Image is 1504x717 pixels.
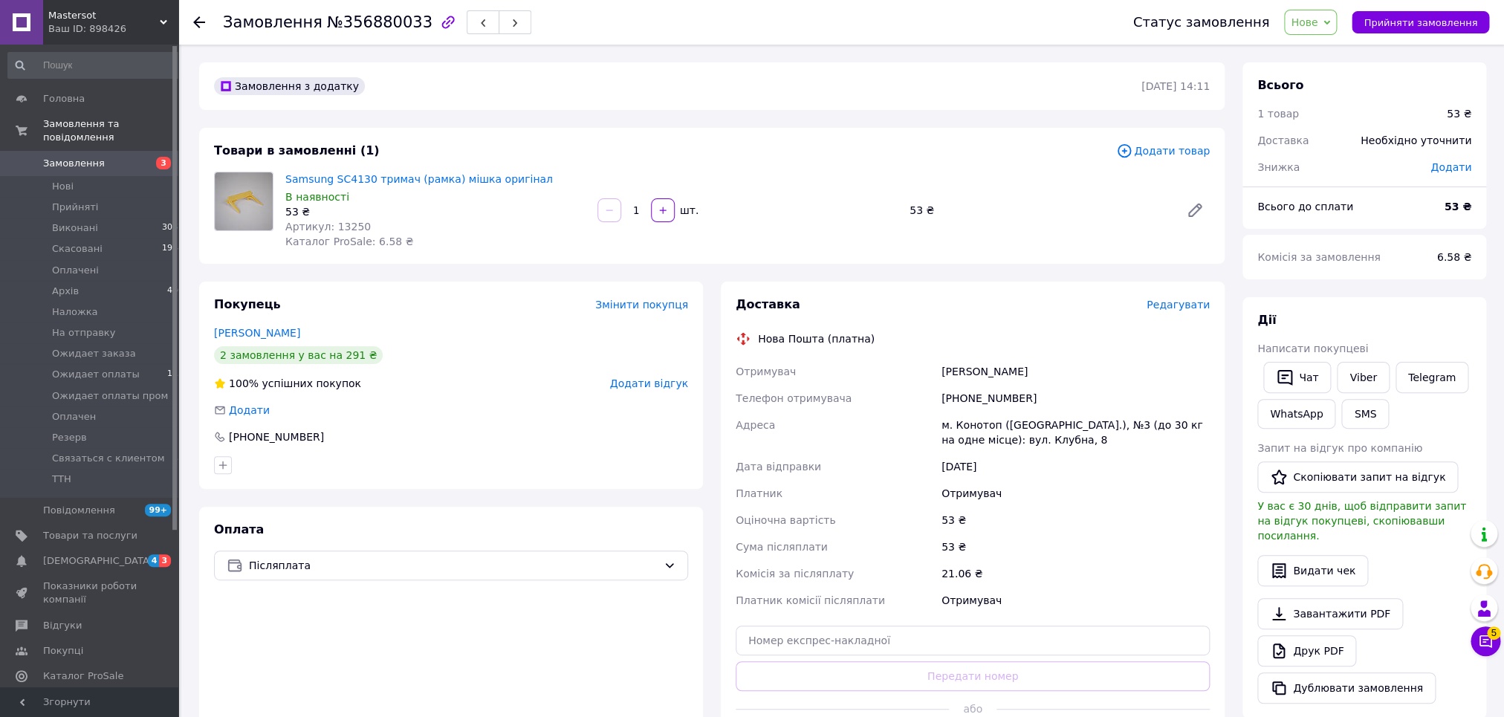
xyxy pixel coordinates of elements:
[43,529,137,542] span: Товари та послуги
[285,173,553,185] a: Samsung SC4130 тримач (рамка) мішка оригінал
[214,522,264,536] span: Оплата
[736,568,854,580] span: Комісія за післяплату
[214,77,365,95] div: Замовлення з додатку
[736,626,1210,655] input: Номер експрес-накладної
[1147,299,1210,311] span: Редагувати
[162,242,188,256] span: 19184
[43,669,123,683] span: Каталог ProSale
[148,554,160,567] span: 4
[1257,399,1335,429] a: WhatsApp
[736,514,835,526] span: Оціночна вартість
[43,580,137,606] span: Показники роботи компанії
[949,701,996,716] span: або
[178,305,188,319] span: 12
[52,285,79,298] span: Архів
[736,487,782,499] span: Платник
[52,326,115,340] span: На отправку
[215,172,273,230] img: Samsung SC4130 тримач (рамка) мішка оригінал
[285,191,349,203] span: В наявності
[1116,143,1210,159] span: Додати товар
[1257,313,1276,327] span: Дії
[1257,134,1309,146] span: Доставка
[178,452,188,465] span: 36
[1263,362,1331,393] button: Чат
[595,299,688,311] span: Змінити покупця
[52,305,98,319] span: Наложка
[1257,442,1422,454] span: Запит на відгук про компанію
[52,473,71,486] span: ТТН
[939,587,1213,614] div: Отримувач
[1364,17,1477,28] span: Прийняти замовлення
[1291,16,1317,28] span: Нове
[159,554,171,567] span: 3
[1257,500,1466,542] span: У вас є 30 днів, щоб відправити запит на відгук покупцеві, скопіювавши посилання.
[214,376,361,391] div: успішних покупок
[285,204,586,219] div: 53 ₴
[939,412,1213,453] div: м. Конотоп ([GEOGRAPHIC_DATA].), №3 (до 30 кг на одне місце): вул. Клубна, 8
[43,157,105,170] span: Замовлення
[610,377,688,389] span: Додати відгук
[939,480,1213,507] div: Отримувач
[1337,362,1389,393] a: Viber
[1257,78,1303,92] span: Всього
[736,366,796,377] span: Отримувач
[52,264,99,277] span: Оплачені
[1445,201,1471,212] b: 53 ₴
[145,504,171,516] span: 99+
[939,453,1213,480] div: [DATE]
[904,200,1174,221] div: 53 ₴
[736,541,828,553] span: Сума післяплати
[52,431,87,444] span: Резерв
[52,221,98,235] span: Виконані
[1257,108,1299,120] span: 1 товар
[1447,106,1471,121] div: 53 ₴
[939,507,1213,533] div: 53 ₴
[214,297,281,311] span: Покупець
[1352,124,1480,157] div: Необхідно уточнити
[249,557,658,574] span: Післяплата
[229,377,259,389] span: 100%
[1341,399,1389,429] button: SMS
[43,504,115,517] span: Повідомлення
[736,392,852,404] span: Телефон отримувача
[939,560,1213,587] div: 21.06 ₴
[43,554,153,568] span: [DEMOGRAPHIC_DATA]
[1257,672,1436,704] button: Дублювати замовлення
[1257,343,1368,354] span: Написати покупцеві
[156,157,171,169] span: 3
[43,619,82,632] span: Відгуки
[285,236,413,247] span: Каталог ProSale: 6.58 ₴
[52,347,136,360] span: Ожидает заказа
[1257,161,1300,173] span: Знижка
[193,15,205,30] div: Повернутися назад
[1180,195,1210,225] a: Редагувати
[939,385,1213,412] div: [PHONE_NUMBER]
[285,221,371,233] span: Артикул: 13250
[52,201,98,214] span: Прийняті
[1487,626,1500,640] span: 5
[52,410,96,424] span: Оплачен
[1257,635,1356,666] a: Друк PDF
[52,389,168,403] span: Ожидает оплаты пром
[52,452,165,465] span: Связаться с клиентом
[167,285,188,298] span: 4862
[939,358,1213,385] div: [PERSON_NAME]
[1396,362,1468,393] a: Telegram
[736,594,885,606] span: Платник комісії післяплати
[52,368,140,381] span: Ожидает оплаты
[52,180,74,193] span: Нові
[214,143,380,158] span: Товари в замовленні (1)
[7,52,189,79] input: Пошук
[214,327,300,339] a: [PERSON_NAME]
[754,331,878,346] div: Нова Пошта (платна)
[229,404,270,416] span: Додати
[162,221,188,235] span: 30870
[43,92,85,106] span: Головна
[939,533,1213,560] div: 53 ₴
[1437,251,1471,263] span: 6.58 ₴
[1133,15,1270,30] div: Статус замовлення
[167,368,188,381] span: 1555
[1430,161,1471,173] span: Додати
[736,419,775,431] span: Адреса
[48,9,160,22] span: Mastersot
